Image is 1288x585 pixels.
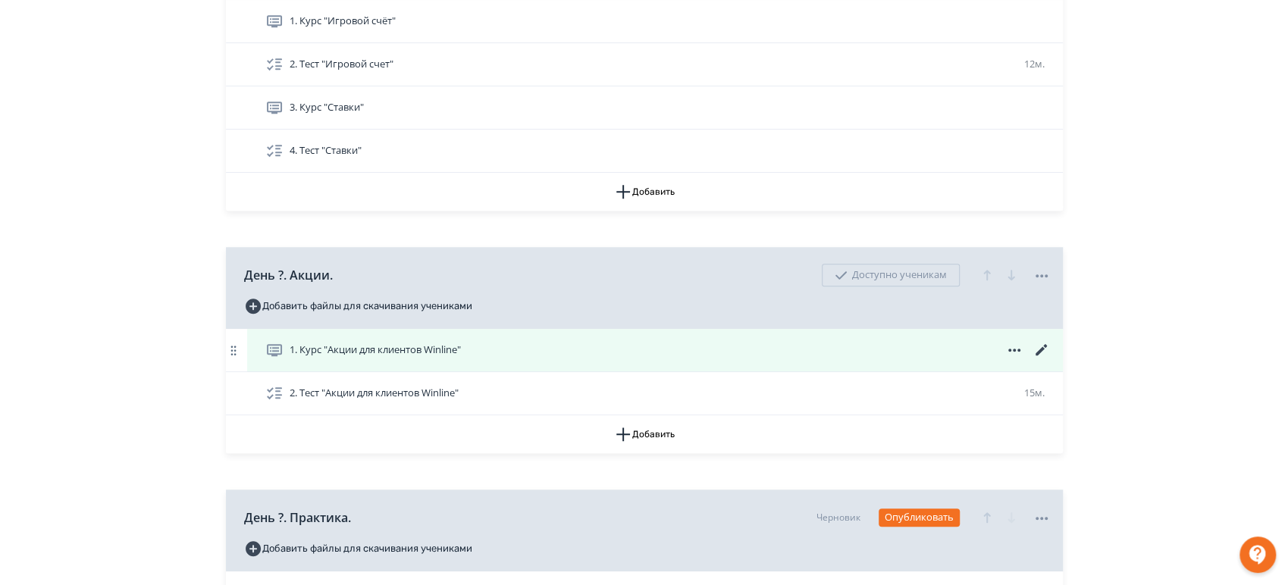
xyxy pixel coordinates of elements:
[290,386,459,401] span: 2. Тест "Акции для клиентов Winline"
[1024,57,1045,70] span: 12м.
[226,372,1063,415] div: 2. Тест "Акции для клиентов Winline"15м.
[226,173,1063,211] button: Добавить
[816,511,860,524] div: Черновик
[244,294,472,318] button: Добавить файлы для скачивания учениками
[226,86,1063,130] div: 3. Курс "Ставки"
[244,266,333,284] span: День ?. Акции.
[290,100,364,115] span: 3. Курс "Ставки"
[290,343,461,358] span: 1. Курс "Акции для клиентов Winline"
[879,508,960,527] button: Опубликовать
[226,415,1063,453] button: Добавить
[290,14,396,29] span: 1. Курс "Игровой счёт"
[1024,386,1045,399] span: 15м.
[244,508,351,527] span: День ?. Практика.
[244,537,472,561] button: Добавить файлы для скачивания учениками
[290,143,362,158] span: 4. Тест "Ставки"
[290,57,393,72] span: 2. Тест "Игровой счет"
[226,43,1063,86] div: 2. Тест "Игровой счет"12м.
[822,264,960,286] div: Доступно ученикам
[226,130,1063,173] div: 4. Тест "Ставки"
[226,329,1063,372] div: 1. Курс "Акции для клиентов Winline"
